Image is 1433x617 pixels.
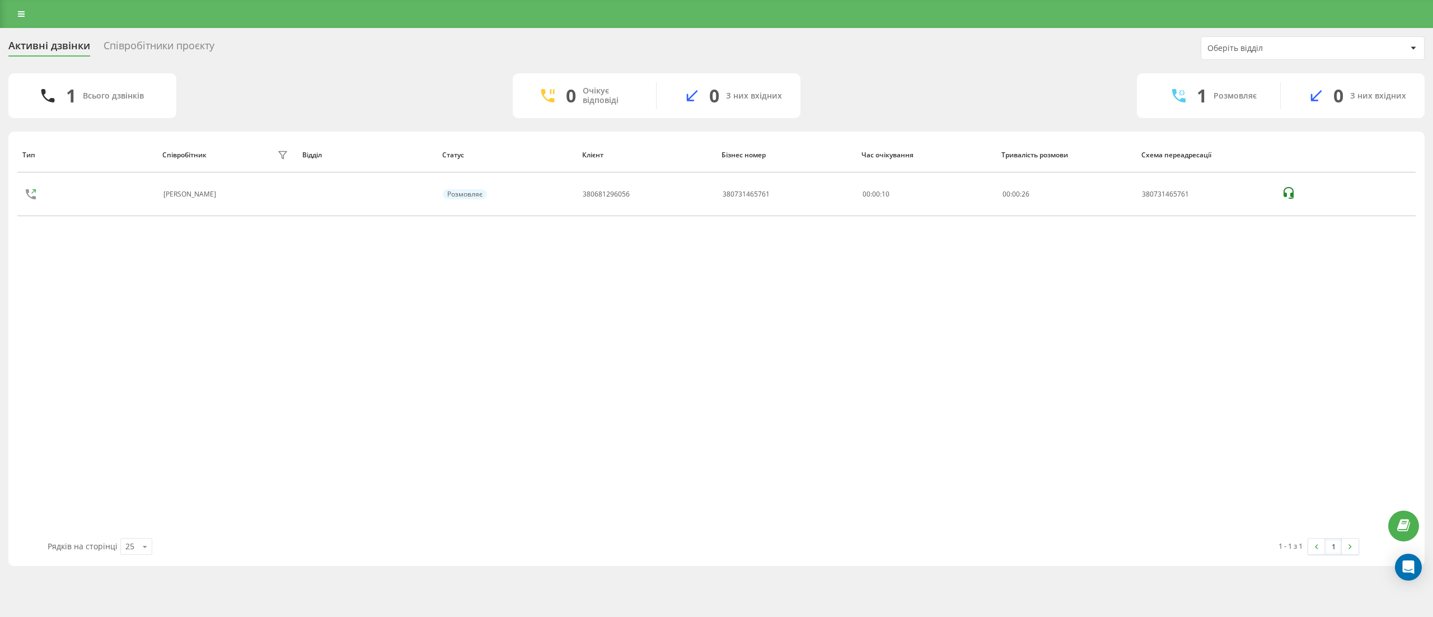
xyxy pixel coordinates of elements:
[1141,151,1271,159] div: Схема переадресації
[1197,85,1207,106] div: 1
[1279,540,1303,551] div: 1 - 1 з 1
[861,151,991,159] div: Час очікування
[1142,190,1270,198] div: 380731465761
[722,151,851,159] div: Бізнес номер
[1003,190,1029,198] div: : :
[1022,189,1029,199] span: 26
[162,151,207,159] div: Співробітник
[863,190,990,198] div: 00:00:10
[83,91,144,101] div: Всього дзвінків
[8,40,90,57] div: Активні дзвінки
[48,541,118,551] span: Рядків на сторінці
[442,151,572,159] div: Статус
[1207,44,1341,53] div: Оберіть відділ
[582,151,711,159] div: Клієнт
[1350,91,1406,101] div: З них вхідних
[1012,189,1020,199] span: 00
[1333,85,1343,106] div: 0
[1325,539,1342,554] a: 1
[125,541,134,552] div: 25
[66,85,76,106] div: 1
[104,40,214,57] div: Співробітники проєкту
[1395,554,1422,581] div: Open Intercom Messenger
[1003,189,1010,199] span: 00
[1001,151,1131,159] div: Тривалість розмови
[302,151,432,159] div: Відділ
[22,151,152,159] div: Тип
[1214,91,1257,101] div: Розмовляє
[583,86,639,105] div: Очікує відповіді
[583,190,630,198] div: 380681296056
[443,189,487,199] div: Розмовляє
[163,190,219,198] div: [PERSON_NAME]
[566,85,576,106] div: 0
[709,85,719,106] div: 0
[726,91,782,101] div: З них вхідних
[723,190,770,198] div: 380731465761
